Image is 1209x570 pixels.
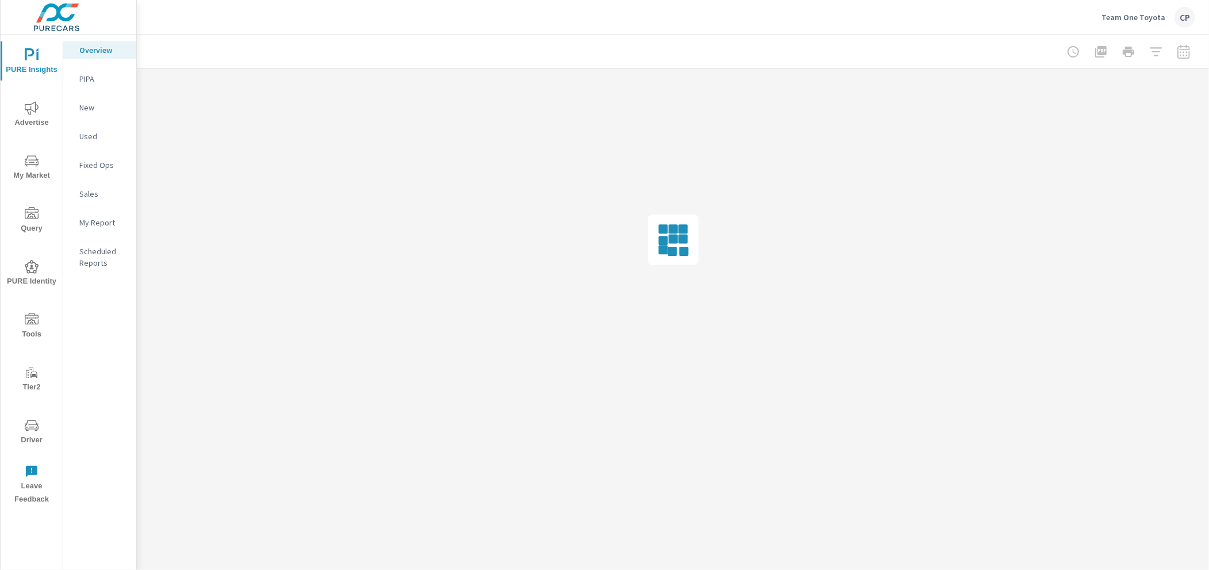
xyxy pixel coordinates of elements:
p: Fixed Ops [79,159,127,171]
div: PIPA [63,70,136,87]
span: Leave Feedback [4,465,59,506]
p: Used [79,131,127,142]
span: Tier2 [4,366,59,394]
div: My Report [63,214,136,231]
p: PIPA [79,73,127,85]
span: Tools [4,313,59,341]
div: New [63,99,136,116]
div: Used [63,128,136,145]
span: PURE Insights [4,48,59,76]
span: Query [4,207,59,235]
p: My Report [79,217,127,228]
div: Scheduled Reports [63,243,136,271]
p: Overview [79,44,127,56]
div: nav menu [1,35,63,511]
div: Sales [63,185,136,202]
div: Overview [63,41,136,59]
span: Advertise [4,101,59,129]
span: My Market [4,154,59,182]
p: Scheduled Reports [79,246,127,269]
p: New [79,102,127,113]
p: Sales [79,188,127,200]
div: CP [1175,7,1195,28]
div: Fixed Ops [63,156,136,174]
span: Driver [4,419,59,447]
p: Team One Toyota [1101,12,1165,22]
span: PURE Identity [4,260,59,288]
